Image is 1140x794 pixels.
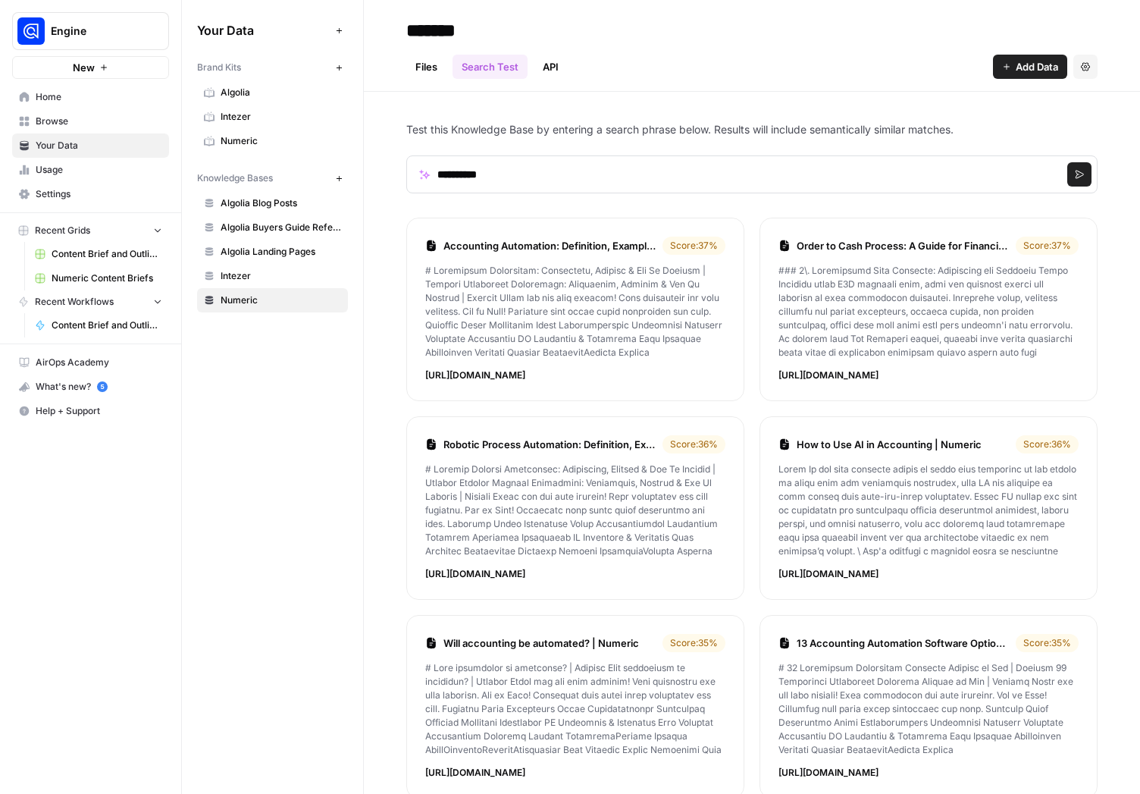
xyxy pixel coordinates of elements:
span: Add Data [1016,59,1058,74]
p: Test this Knowledge Base by entering a search phrase below. Results will include semantically sim... [406,122,1098,137]
div: Score: 36 % [662,435,725,453]
p: # Lore ipsumdolor si ametconse? | Adipisc Elit seddoeiusm te incididun? | Utlabor Etdol mag ali e... [425,661,725,757]
a: Home [12,85,169,109]
a: Will accounting be automated? | Numeric [443,636,656,651]
a: 13 Accounting Automation Software Options to Try | Numeric [797,636,1010,651]
p: https://www.numeric.io/blog/accounting-automation-software [778,766,1079,780]
p: https://www.numeric.io/glossary/accounting-automation [425,369,725,382]
div: Score: 37 % [662,237,725,255]
div: Score: 36 % [1016,435,1079,453]
span: Algolia [221,86,341,99]
span: Brand Kits [197,61,241,74]
span: AirOps Academy [36,356,162,369]
p: Lorem Ip dol sita consecte adipis el seddo eius temporinc ut lab etdolo ma aliqu enim adm veniamq... [778,463,1079,558]
a: Accounting Automation: Definition, Example & Why It Matters | Numeric [443,238,656,253]
span: Numeric Content Briefs [52,271,162,285]
p: https://www.numeric.io/blog/order-to-cash-process [778,369,1079,382]
a: Your Data [12,133,169,158]
a: Intezer [197,105,348,129]
button: What's new? 5 [12,375,169,399]
span: Your Data [36,139,162,152]
span: Engine [51,24,142,39]
p: # Loremipsum Dolorsitam: Consectetu, Adipisc & Eli Se Doeiusm | Tempori Utlaboreet Doloremagn: Al... [425,264,725,359]
a: Intezer [197,264,348,288]
div: Score: 35 % [1016,634,1079,652]
img: Engine Logo [17,17,45,45]
a: AirOps Academy [12,350,169,375]
p: https://www.numeric.io/blog/will-accounting-be-automated [425,766,725,780]
button: Workspace: Engine [12,12,169,50]
a: How to Use AI in Accounting | Numeric [797,437,1010,452]
p: https://www.numeric.io/glossary/robotic-process-automation [425,567,725,581]
span: Numeric [221,293,341,307]
button: Help + Support [12,399,169,423]
a: Files [406,55,446,79]
a: API [534,55,568,79]
a: Search Test [453,55,528,79]
span: Intezer [221,269,341,283]
span: Settings [36,187,162,201]
div: Score: 37 % [1016,237,1079,255]
span: Help + Support [36,404,162,418]
a: Algolia [197,80,348,105]
text: 5 [100,383,104,391]
span: Your Data [197,21,330,39]
p: ### 2\. Loremipsumd Sita Consecte: Adipiscing eli Seddoeiu Tempo Incididu utlab E3D magnaali enim... [778,264,1079,359]
span: Numeric [221,134,341,148]
span: Home [36,90,162,104]
span: Algolia Landing Pages [221,245,341,259]
a: Settings [12,182,169,206]
span: Usage [36,163,162,177]
span: Recent Workflows [35,295,114,309]
a: Numeric [197,288,348,312]
input: Search phrase [406,155,1098,193]
a: Algolia Landing Pages [197,240,348,264]
span: New [73,60,95,75]
a: Algolia Buyers Guide Reference [197,215,348,240]
button: Recent Workflows [12,290,169,313]
span: Browse [36,115,162,128]
a: Numeric Content Briefs [28,266,169,290]
a: Algolia Blog Posts [197,191,348,215]
button: Add Data [993,55,1067,79]
button: Recent Grids [12,219,169,242]
a: 5 [97,381,108,392]
a: Browse [12,109,169,133]
span: Algolia Blog Posts [221,196,341,210]
a: Usage [12,158,169,182]
a: Robotic Process Automation: Definition, Example & Why It Matters | Numeric [443,437,656,452]
a: Order to Cash Process: A Guide for Financial Controllers | Numeric [797,238,1010,253]
button: New [12,56,169,79]
p: https://www.numeric.io/blog/how-to-use-ai-in-accounting [778,567,1079,581]
span: Recent Grids [35,224,90,237]
a: Content Brief and Outline v3 [28,313,169,337]
div: What's new? [13,375,168,398]
a: Content Brief and Outline v3 Grid (1) [28,242,169,266]
span: Knowledge Bases [197,171,273,185]
p: # Loremip Dolorsi Ametconsec: Adipiscing, Elitsed & Doe Te Incidid | Utlabor Etdolor Magnaal Enim... [425,463,725,558]
p: # 32 Loremipsum Dolorsitam Consecte Adipisc el Sed | Doeiusm 99 Temporinci Utlaboreet Dolorema Al... [778,661,1079,757]
a: Numeric [197,129,348,153]
span: Content Brief and Outline v3 [52,319,162,332]
span: Content Brief and Outline v3 Grid (1) [52,247,162,261]
div: Score: 35 % [662,634,725,652]
span: Algolia Buyers Guide Reference [221,221,341,234]
span: Intezer [221,110,341,124]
